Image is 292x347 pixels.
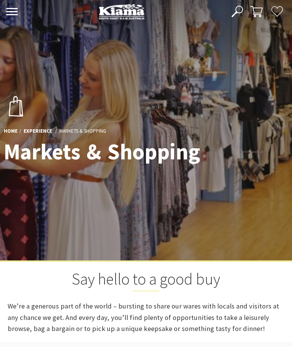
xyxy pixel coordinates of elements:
h2: Say hello to a good buy [8,270,284,292]
a: Home [4,128,17,135]
img: Kiama Logo [99,4,144,19]
h1: Markets & Shopping [4,140,219,164]
a: Experience [24,128,52,135]
p: We’re a generous part of the world – bursting to share our wares with locals and visitors at any ... [8,300,284,334]
li: Markets & Shopping [59,127,106,135]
